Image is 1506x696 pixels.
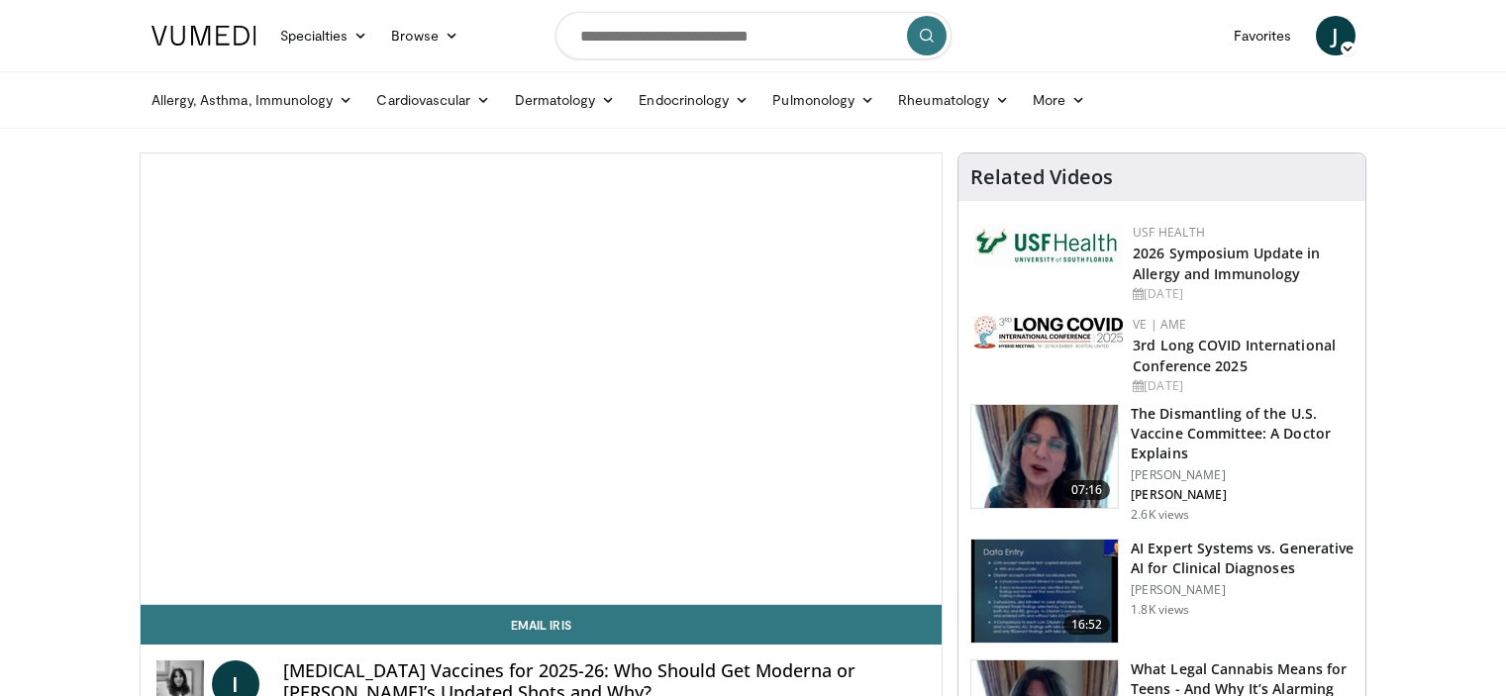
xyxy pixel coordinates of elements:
img: a2792a71-925c-4fc2-b8ef-8d1b21aec2f7.png.150x105_q85_autocrop_double_scale_upscale_version-0.2.jpg [974,316,1123,348]
a: 16:52 AI Expert Systems vs. Generative AI for Clinical Diagnoses [PERSON_NAME] 1.8K views [970,539,1354,644]
a: USF Health [1133,224,1205,241]
p: [PERSON_NAME] [1131,487,1354,503]
h4: Related Videos [970,165,1113,189]
p: [PERSON_NAME] [1131,582,1354,598]
a: Rheumatology [886,80,1021,120]
div: [DATE] [1133,377,1350,395]
a: J [1316,16,1355,55]
img: 1bf82db2-8afa-4218-83ea-e842702db1c4.150x105_q85_crop-smart_upscale.jpg [971,540,1118,643]
span: 07:16 [1063,480,1111,500]
a: 3rd Long COVID International Conference 2025 [1133,336,1336,375]
a: Endocrinology [627,80,760,120]
a: 2026 Symposium Update in Allergy and Immunology [1133,244,1320,283]
a: Cardiovascular [364,80,502,120]
div: [DATE] [1133,285,1350,303]
p: [PERSON_NAME] [1131,467,1354,483]
span: 16:52 [1063,615,1111,635]
a: Specialties [268,16,380,55]
a: Email Iris [141,605,943,645]
a: Pulmonology [760,80,886,120]
a: Favorites [1222,16,1304,55]
p: 1.8K views [1131,602,1189,618]
a: Dermatology [503,80,628,120]
img: 6ba8804a-8538-4002-95e7-a8f8012d4a11.png.150x105_q85_autocrop_double_scale_upscale_version-0.2.jpg [974,224,1123,267]
a: More [1021,80,1097,120]
h3: The Dismantling of the U.S. Vaccine Committee: A Doctor Explains [1131,404,1354,463]
a: VE | AME [1133,316,1186,333]
a: Browse [379,16,470,55]
h3: AI Expert Systems vs. Generative AI for Clinical Diagnoses [1131,539,1354,578]
input: Search topics, interventions [555,12,952,59]
a: 07:16 The Dismantling of the U.S. Vaccine Committee: A Doctor Explains [PERSON_NAME] [PERSON_NAME... [970,404,1354,523]
a: Allergy, Asthma, Immunology [140,80,365,120]
video-js: Video Player [141,153,943,605]
p: 2.6K views [1131,507,1189,523]
img: a19d1ff2-1eb0-405f-ba73-fc044c354596.150x105_q85_crop-smart_upscale.jpg [971,405,1118,508]
img: VuMedi Logo [151,26,256,46]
